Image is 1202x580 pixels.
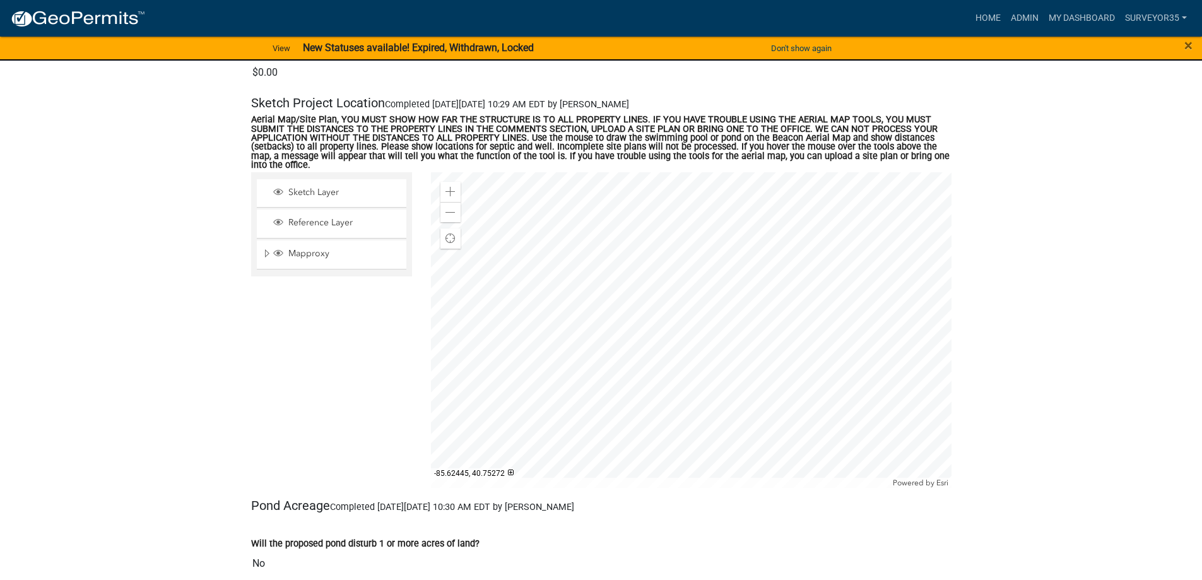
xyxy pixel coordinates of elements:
[330,502,574,512] span: Completed [DATE][DATE] 10:30 AM EDT by [PERSON_NAME]
[251,95,952,110] h5: Sketch Project Location
[271,187,402,199] div: Sketch Layer
[440,228,461,249] div: Find my location
[1044,6,1120,30] a: My Dashboard
[890,478,952,488] div: Powered by
[285,217,402,228] span: Reference Layer
[440,182,461,202] div: Zoom in
[257,240,406,269] li: Mapproxy
[970,6,1006,30] a: Home
[1120,6,1192,30] a: surveyor35
[251,540,480,548] label: Will the proposed pond disturb 1 or more acres of land?
[251,498,952,513] h5: Pond Acreage
[1184,37,1193,54] span: ×
[268,38,295,59] a: View
[1006,6,1044,30] a: Admin
[303,42,534,54] strong: New Statuses available! Expired, Withdrawn, Locked
[257,179,406,208] li: Sketch Layer
[251,115,952,170] label: Aerial Map/Site Plan, YOU MUST SHOW HOW FAR THE STRUCTURE IS TO ALL PROPERTY LINES. IF YOU HAVE T...
[262,248,271,261] span: Expand
[257,210,406,238] li: Reference Layer
[440,202,461,222] div: Zoom out
[1184,38,1193,53] button: Close
[936,478,948,487] a: Esri
[385,99,629,110] span: Completed [DATE][DATE] 10:29 AM EDT by [PERSON_NAME]
[285,187,402,198] span: Sketch Layer
[766,38,837,59] button: Don't show again
[271,248,402,261] div: Mapproxy
[285,248,402,259] span: Mapproxy
[256,176,408,273] ul: Layer List
[271,217,402,230] div: Reference Layer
